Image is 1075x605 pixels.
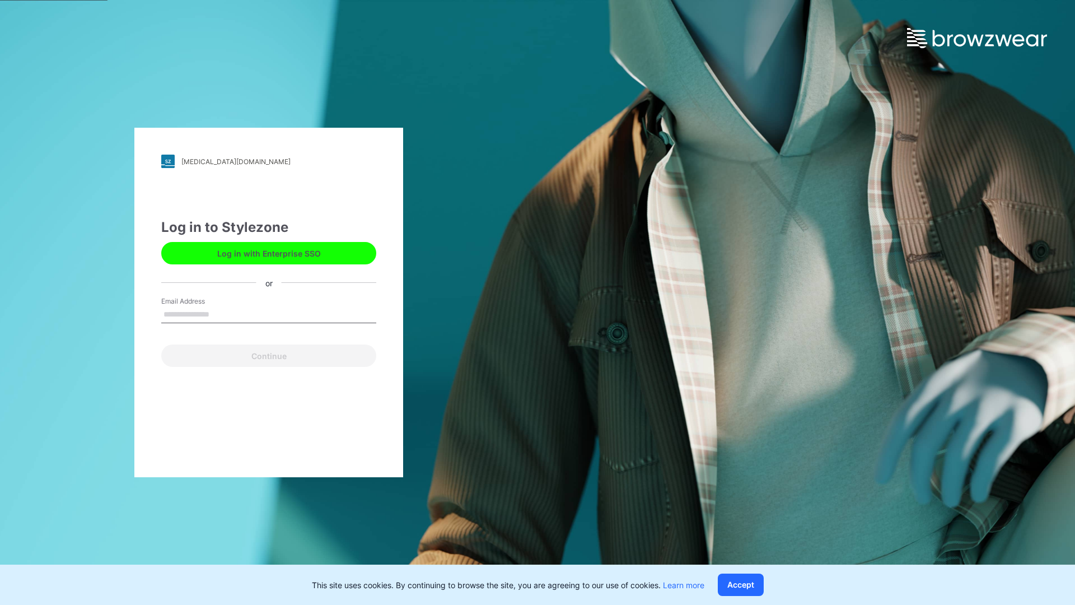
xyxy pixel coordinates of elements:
[181,157,291,166] div: [MEDICAL_DATA][DOMAIN_NAME]
[161,155,175,168] img: stylezone-logo.562084cfcfab977791bfbf7441f1a819.svg
[663,580,704,590] a: Learn more
[718,574,764,596] button: Accept
[161,155,376,168] a: [MEDICAL_DATA][DOMAIN_NAME]
[161,296,240,306] label: Email Address
[161,242,376,264] button: Log in with Enterprise SSO
[907,28,1047,48] img: browzwear-logo.e42bd6dac1945053ebaf764b6aa21510.svg
[312,579,704,591] p: This site uses cookies. By continuing to browse the site, you are agreeing to our use of cookies.
[161,217,376,238] div: Log in to Stylezone
[256,277,282,288] div: or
